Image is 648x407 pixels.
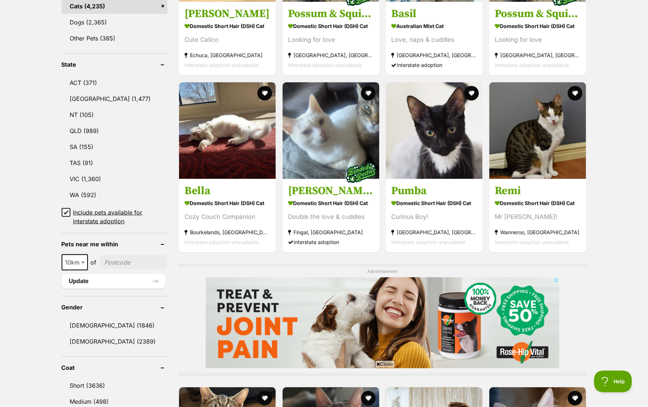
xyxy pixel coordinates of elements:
strong: [GEOGRAPHIC_DATA], [GEOGRAPHIC_DATA] [391,227,477,237]
a: Basil Australian Mist Cat Love, naps & cuddles [GEOGRAPHIC_DATA], [GEOGRAPHIC_DATA] Interstate ad... [386,1,482,75]
a: Pumba Domestic Short Hair (DSH) Cat Curious Boy! [GEOGRAPHIC_DATA], [GEOGRAPHIC_DATA] Interstate ... [386,179,482,253]
span: Include pets available for interstate adoption [73,208,168,226]
div: Interstate adoption [391,60,477,70]
strong: Domestic Short Hair (DSH) Cat [185,21,270,31]
strong: Wanneroo, [GEOGRAPHIC_DATA] [495,227,581,237]
h3: [PERSON_NAME] & [PERSON_NAME] [288,184,374,198]
strong: Domestic Short Hair (DSH) Cat [185,198,270,208]
a: [GEOGRAPHIC_DATA] (1,477) [62,91,168,106]
strong: [GEOGRAPHIC_DATA], [GEOGRAPHIC_DATA] [288,50,374,60]
span: Interstate adoption unavailable [495,239,569,245]
h3: Possum & Squirrel [288,7,374,21]
h3: Possum & Squirrel [495,7,581,21]
span: Interstate adoption unavailable [185,239,259,245]
header: State [62,61,168,68]
div: Cozy Couch Companion [185,212,270,222]
img: Pumba - Domestic Short Hair (DSH) Cat [386,82,482,179]
a: QLD (989) [62,123,168,138]
a: ACT (371) [62,75,168,90]
div: Curious Boy! [391,212,477,222]
header: Coat [62,364,168,371]
span: Interstate adoption unavailable [185,62,259,68]
div: Love, naps & cuddles [391,35,477,45]
input: postcode [100,255,168,269]
span: Interstate adoption unavailable [495,62,569,68]
img: Remi - Domestic Short Hair (DSH) Cat [489,82,586,179]
img: Bella - Domestic Short Hair (DSH) Cat [179,82,276,179]
a: Other Pets (385) [62,31,168,46]
button: favourite [568,86,582,101]
strong: Echuca, [GEOGRAPHIC_DATA] [185,50,270,60]
a: [DEMOGRAPHIC_DATA] (1846) [62,318,168,333]
button: favourite [361,86,375,101]
button: favourite [257,86,272,101]
a: [PERSON_NAME] Domestic Short Hair (DSH) Cat Cute Calico Echuca, [GEOGRAPHIC_DATA] Interstate adop... [179,1,276,75]
a: Short (3636) [62,378,168,393]
a: [PERSON_NAME] & [PERSON_NAME] Domestic Short Hair (DSH) Cat Double the love & cuddles Fingal, [GE... [283,179,379,253]
div: Looking for love [288,35,374,45]
div: Mr [PERSON_NAME]! [495,212,581,222]
h3: Bella [185,184,270,198]
a: NT (105) [62,107,168,122]
strong: Domestic Short Hair (DSH) Cat [495,21,581,31]
h3: Pumba [391,184,477,198]
button: favourite [568,391,582,406]
strong: Domestic Short Hair (DSH) Cat [288,21,374,31]
a: Dogs (2,365) [62,15,168,30]
span: Interstate adoption unavailable [391,239,465,245]
span: 10km [62,257,87,267]
h3: [PERSON_NAME] [185,7,270,21]
a: SA (155) [62,139,168,154]
div: Cute Calico [185,35,270,45]
strong: Australian Mist Cat [391,21,477,31]
strong: Domestic Short Hair (DSH) Cat [391,198,477,208]
a: Include pets available for interstate adoption [62,208,168,226]
a: Remi Domestic Short Hair (DSH) Cat Mr [PERSON_NAME]! Wanneroo, [GEOGRAPHIC_DATA] Interstate adopt... [489,179,586,253]
a: WA (592) [62,187,168,203]
h3: Basil [391,7,477,21]
a: Possum & Squirrel Domestic Short Hair (DSH) Cat Looking for love [GEOGRAPHIC_DATA], [GEOGRAPHIC_D... [489,1,586,75]
img: bonded besties [342,154,379,191]
strong: Fingal, [GEOGRAPHIC_DATA] [288,227,374,237]
header: Pets near me within [62,241,168,247]
div: Looking for love [495,35,581,45]
button: favourite [464,86,479,101]
div: Interstate adoption [288,237,374,247]
a: Possum & Squirrel Domestic Short Hair (DSH) Cat Looking for love [GEOGRAPHIC_DATA], [GEOGRAPHIC_D... [283,1,379,75]
a: TAS (91) [62,155,168,171]
span: of [91,258,97,267]
iframe: Advertisement [147,371,501,403]
strong: Bourkelands, [GEOGRAPHIC_DATA] [185,227,270,237]
span: Close [375,360,395,368]
a: Bella Domestic Short Hair (DSH) Cat Cozy Couch Companion Bourkelands, [GEOGRAPHIC_DATA] Interstat... [179,179,276,253]
span: Interstate adoption unavailable [288,62,362,68]
header: Gender [62,304,168,310]
button: Update [62,274,166,289]
h3: Remi [495,184,581,198]
div: Advertisement [178,264,586,376]
img: Finn & Rudy - Domestic Short Hair (DSH) Cat [283,82,379,179]
iframe: Help Scout Beacon - Open [594,371,633,392]
span: 10km [62,254,88,270]
a: VIC (1,360) [62,171,168,187]
iframe: Advertisement [206,277,559,368]
strong: Domestic Short Hair (DSH) Cat [495,198,581,208]
a: [DEMOGRAPHIC_DATA] (2389) [62,334,168,349]
strong: [GEOGRAPHIC_DATA], [GEOGRAPHIC_DATA] [391,50,477,60]
strong: [GEOGRAPHIC_DATA], [GEOGRAPHIC_DATA] [495,50,581,60]
div: Double the love & cuddles [288,212,374,222]
strong: Domestic Short Hair (DSH) Cat [288,198,374,208]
